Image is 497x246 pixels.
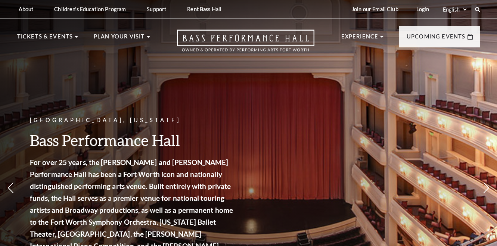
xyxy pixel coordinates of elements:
[341,32,379,46] p: Experience
[147,6,166,12] p: Support
[54,6,126,12] p: Children's Education Program
[17,32,73,46] p: Tickets & Events
[441,6,468,13] select: Select:
[94,32,145,46] p: Plan Your Visit
[30,131,235,150] h3: Bass Performance Hall
[407,32,466,46] p: Upcoming Events
[19,6,34,12] p: About
[30,116,235,125] p: [GEOGRAPHIC_DATA], [US_STATE]
[187,6,221,12] p: Rent Bass Hall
